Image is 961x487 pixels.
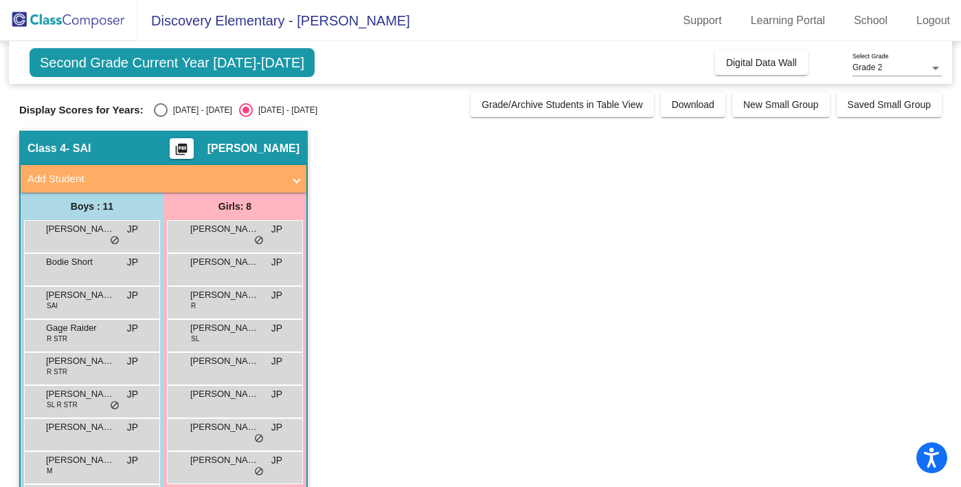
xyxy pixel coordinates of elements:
[21,193,163,220] div: Boys : 11
[190,222,259,236] span: [PERSON_NAME]
[47,400,78,410] span: SL R STR
[21,165,306,193] mat-expansion-panel-header: Add Student
[47,334,67,344] span: R STR
[127,387,138,402] span: JP
[852,63,882,72] span: Grade 2
[271,321,282,336] span: JP
[137,10,410,32] span: Discovery Elementary - [PERSON_NAME]
[127,420,138,435] span: JP
[168,104,232,116] div: [DATE] - [DATE]
[110,235,120,246] span: do_not_disturb_alt
[190,321,259,335] span: [PERSON_NAME]
[19,104,144,116] span: Display Scores for Years:
[672,99,714,110] span: Download
[27,171,283,187] mat-panel-title: Add Student
[843,10,898,32] a: School
[732,92,830,117] button: New Small Group
[253,104,317,116] div: [DATE] - [DATE]
[46,387,115,401] span: [PERSON_NAME]
[271,288,282,303] span: JP
[154,103,317,117] mat-radio-group: Select an option
[127,321,138,336] span: JP
[110,400,120,411] span: do_not_disturb_alt
[191,334,199,344] span: SL
[46,354,115,368] span: [PERSON_NAME]
[46,321,115,335] span: Gage Raider
[127,354,138,369] span: JP
[190,354,259,368] span: [PERSON_NAME]
[190,387,259,401] span: [PERSON_NAME]
[254,235,264,246] span: do_not_disturb_alt
[190,453,259,467] span: [PERSON_NAME] Grammar
[66,142,91,155] span: - SAI
[46,255,115,269] span: Bodie Short
[27,142,66,155] span: Class 4
[46,222,115,236] span: [PERSON_NAME]
[47,466,52,476] span: M
[661,92,725,117] button: Download
[254,466,264,477] span: do_not_disturb_alt
[271,453,282,468] span: JP
[207,142,299,155] span: [PERSON_NAME]
[190,255,259,269] span: [PERSON_NAME]
[190,420,259,434] span: [PERSON_NAME]
[46,453,115,467] span: [PERSON_NAME]
[190,288,259,302] span: [PERSON_NAME]
[30,48,315,77] span: Second Grade Current Year [DATE]-[DATE]
[271,222,282,237] span: JP
[271,420,282,435] span: JP
[127,288,138,303] span: JP
[715,50,808,75] button: Digital Data Wall
[837,92,942,117] button: Saved Small Group
[482,99,643,110] span: Grade/Archive Students in Table View
[740,10,837,32] a: Learning Portal
[471,92,654,117] button: Grade/Archive Students in Table View
[726,57,797,68] span: Digital Data Wall
[254,433,264,444] span: do_not_disturb_alt
[127,222,138,237] span: JP
[46,288,115,302] span: [PERSON_NAME]
[672,10,733,32] a: Support
[191,301,196,311] span: R
[905,10,961,32] a: Logout
[47,367,67,377] span: R STR
[271,387,282,402] span: JP
[173,142,190,162] mat-icon: picture_as_pdf
[163,193,306,220] div: Girls: 8
[127,453,138,468] span: JP
[46,420,115,434] span: [PERSON_NAME]
[170,138,194,159] button: Print Students Details
[271,354,282,369] span: JP
[743,99,819,110] span: New Small Group
[47,301,58,311] span: SAI
[848,99,931,110] span: Saved Small Group
[271,255,282,270] span: JP
[127,255,138,270] span: JP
